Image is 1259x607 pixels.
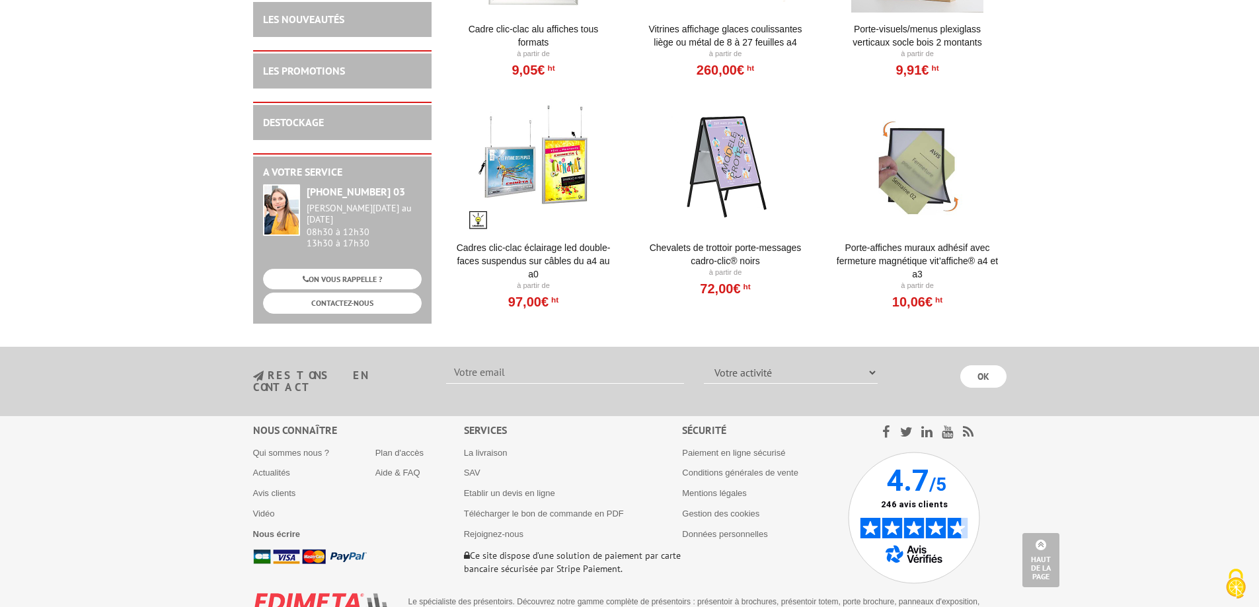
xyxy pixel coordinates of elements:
sup: HT [744,63,754,73]
h3: restons en contact [253,370,427,393]
input: Votre email [446,361,684,384]
a: LES PROMOTIONS [263,64,345,77]
img: Cookies (fenêtre modale) [1219,567,1252,600]
p: Ce site dispose d’une solution de paiement par carte bancaire sécurisée par Stripe Paiement. [464,549,683,575]
a: Aide & FAQ [375,468,420,478]
a: La livraison [464,448,508,458]
sup: HT [549,295,558,304]
a: 97,00€HT [508,298,558,306]
a: 9,91€HT [896,66,938,74]
p: À partir de [644,49,807,59]
a: Avis clients [253,488,296,498]
button: Cookies (fenêtre modale) [1213,562,1259,607]
a: 260,00€HT [697,66,754,74]
a: Porte-affiches muraux adhésif avec fermeture magnétique VIT’AFFICHE® A4 et A3 [836,241,999,281]
img: widget-service.jpg [263,184,300,236]
div: Nous connaître [253,423,464,438]
p: À partir de [452,49,615,59]
a: Qui sommes nous ? [253,448,330,458]
a: Plan d'accès [375,448,424,458]
a: Paiement en ligne sécurisé [682,448,785,458]
h2: A votre service [263,166,422,178]
a: 72,00€HT [700,285,750,293]
a: Mentions légales [682,488,747,498]
a: Cadre Clic-Clac Alu affiches tous formats [452,22,615,49]
a: Données personnelles [682,529,767,539]
sup: HT [545,63,554,73]
sup: HT [933,295,942,304]
img: newsletter.jpg [253,371,264,382]
sup: HT [929,63,938,73]
a: Chevalets de trottoir porte-messages Cadro-Clic® Noirs [644,241,807,268]
p: À partir de [644,268,807,278]
a: ON VOUS RAPPELLE ? [263,269,422,289]
a: Porte-Visuels/Menus Plexiglass Verticaux Socle Bois 2 Montants [836,22,999,49]
strong: [PHONE_NUMBER] 03 [307,185,405,198]
a: LES NOUVEAUTÉS [263,13,344,26]
p: À partir de [836,281,999,291]
a: Nous écrire [253,529,301,539]
a: Rejoignez-nous [464,529,523,539]
a: Vidéo [253,509,275,518]
a: SAV [464,468,480,478]
a: Conditions générales de vente [682,468,798,478]
a: CONTACTEZ-NOUS [263,293,422,313]
p: À partir de [836,49,999,59]
div: Sécurité [682,423,848,438]
a: Cadres clic-clac éclairage LED double-faces suspendus sur câbles du A4 au A0 [452,241,615,281]
a: Etablir un devis en ligne [464,488,555,498]
a: Gestion des cookies [682,509,759,518]
input: OK [960,365,1007,388]
p: À partir de [452,281,615,291]
a: 9,05€HT [512,66,554,74]
div: 08h30 à 12h30 13h30 à 17h30 [307,203,422,248]
img: Avis Vérifiés - 4.7 sur 5 - 246 avis clients [848,452,980,584]
a: Actualités [253,468,290,478]
a: 10,06€HT [892,298,942,306]
a: Télécharger le bon de commande en PDF [464,509,624,518]
div: [PERSON_NAME][DATE] au [DATE] [307,203,422,225]
a: Vitrines affichage glaces coulissantes liège ou métal de 8 à 27 feuilles A4 [644,22,807,49]
sup: HT [741,282,751,291]
div: Services [464,423,683,438]
a: DESTOCKAGE [263,116,324,129]
a: Haut de la page [1022,533,1059,587]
